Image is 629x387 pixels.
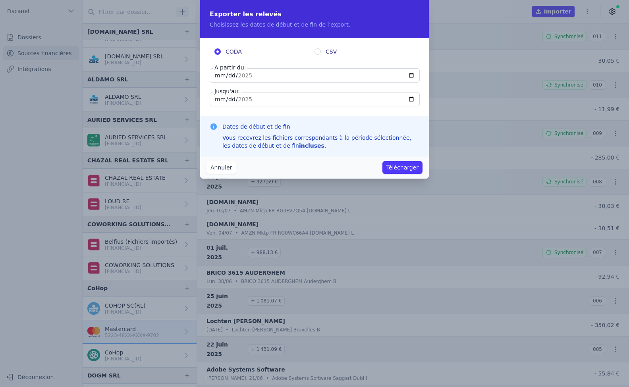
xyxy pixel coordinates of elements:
[554,21,597,32] button: Renommer
[213,87,241,95] label: Jusqu'au:
[314,48,415,56] label: CSV
[214,48,314,56] label: CODA
[314,48,321,55] input: CSV
[206,161,236,174] button: Annuler
[299,142,324,149] strong: incluses
[226,48,242,56] span: CODA
[214,48,221,55] input: CODA
[222,134,419,150] div: Vous recevrez les fichiers correspondants à la période sélectionnée, les dates de début et de fin .
[326,48,337,56] span: CSV
[210,10,419,19] h2: Exporter les relevés
[222,123,419,131] h3: Dates de début et de fin
[554,43,597,54] button: Supprimer
[382,161,423,174] button: Télécharger
[213,64,247,71] label: A partir du:
[554,32,597,43] button: Exporter
[210,21,419,29] p: Choisissez les dates de début et de fin de l'export.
